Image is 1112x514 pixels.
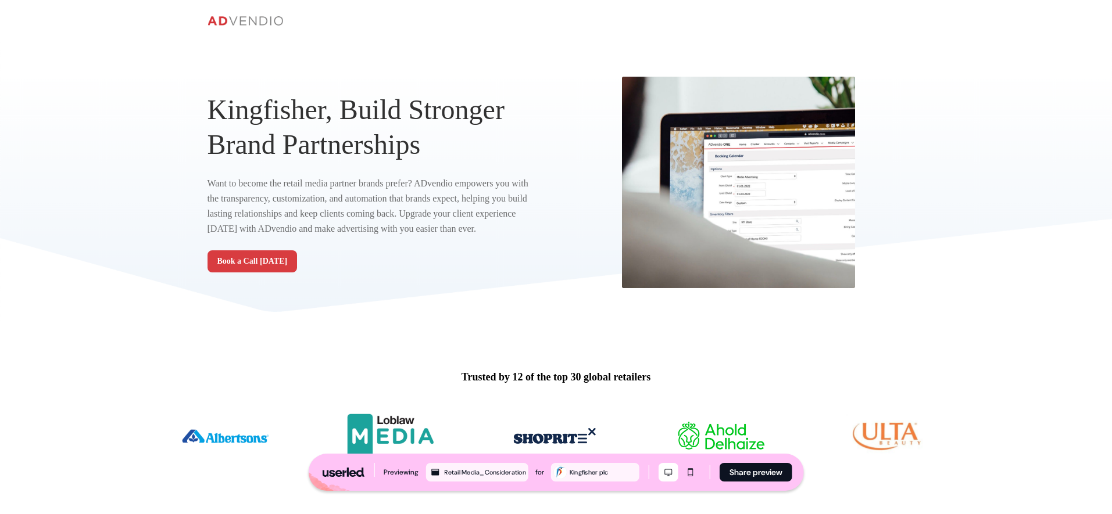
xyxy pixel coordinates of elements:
[208,250,298,272] button: Book a Call [DATE]
[570,467,637,477] div: Kingfisher plc
[535,466,544,478] div: for
[444,467,526,477] div: Retail Media_Consideration
[720,463,792,481] button: Share preview
[659,463,678,481] button: Desktop mode
[208,176,540,236] p: Want to become the retail media partner brands prefer? ADvendio empowers you with the transparenc...
[208,94,505,160] span: Kingfisher, Build Stronger Brand Partnerships
[384,466,419,478] div: Previewing
[681,463,700,481] button: Mobile mode
[462,371,650,383] strong: Trusted by 12 of the top 30 global retailers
